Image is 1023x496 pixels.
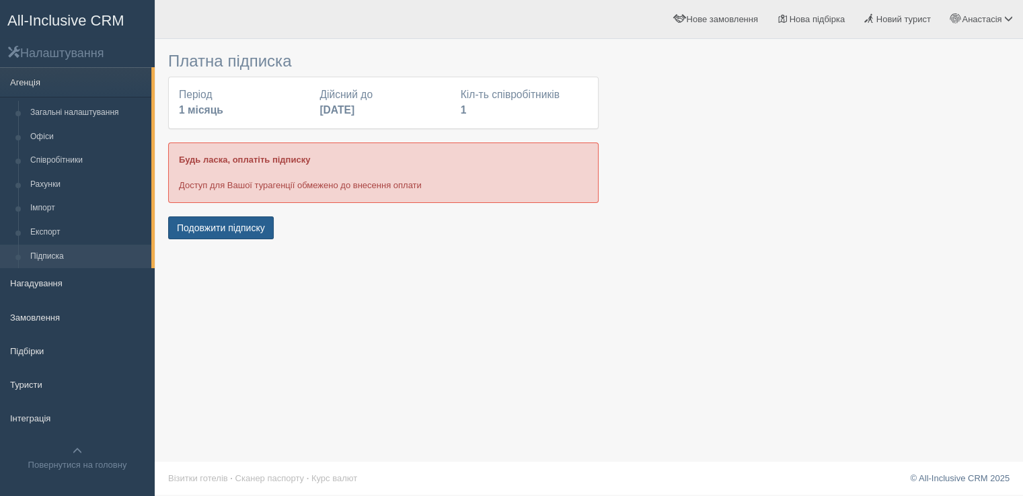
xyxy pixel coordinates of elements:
[790,14,845,24] span: Нова підбірка
[1,1,154,38] a: All-Inclusive CRM
[168,52,599,70] h3: Платна підписка
[168,473,228,483] a: Візитки готелів
[24,125,151,149] a: Офіси
[230,473,233,483] span: ·
[24,101,151,125] a: Загальні налаштування
[24,245,151,269] a: Підписка
[962,14,1001,24] span: Анастасія
[24,149,151,173] a: Співробітники
[311,473,357,483] a: Курс валют
[168,142,599,202] div: Доступ для Вашої турагенції обмежено до внесення оплати
[24,173,151,197] a: Рахунки
[24,196,151,220] a: Імпорт
[313,87,453,118] div: Дійсний до
[461,104,467,116] b: 1
[307,473,309,483] span: ·
[319,104,354,116] b: [DATE]
[179,104,223,116] b: 1 місяць
[454,87,595,118] div: Кіл-ть співробітників
[686,14,757,24] span: Нове замовлення
[179,155,310,165] b: Будь ласка, оплатіть підписку
[910,473,1010,483] a: © All-Inclusive CRM 2025
[7,12,124,29] span: All-Inclusive CRM
[876,14,931,24] span: Новий турист
[24,220,151,245] a: Експорт
[168,216,274,239] button: Подовжити підписку
[172,87,313,118] div: Період
[235,473,304,483] a: Сканер паспорту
